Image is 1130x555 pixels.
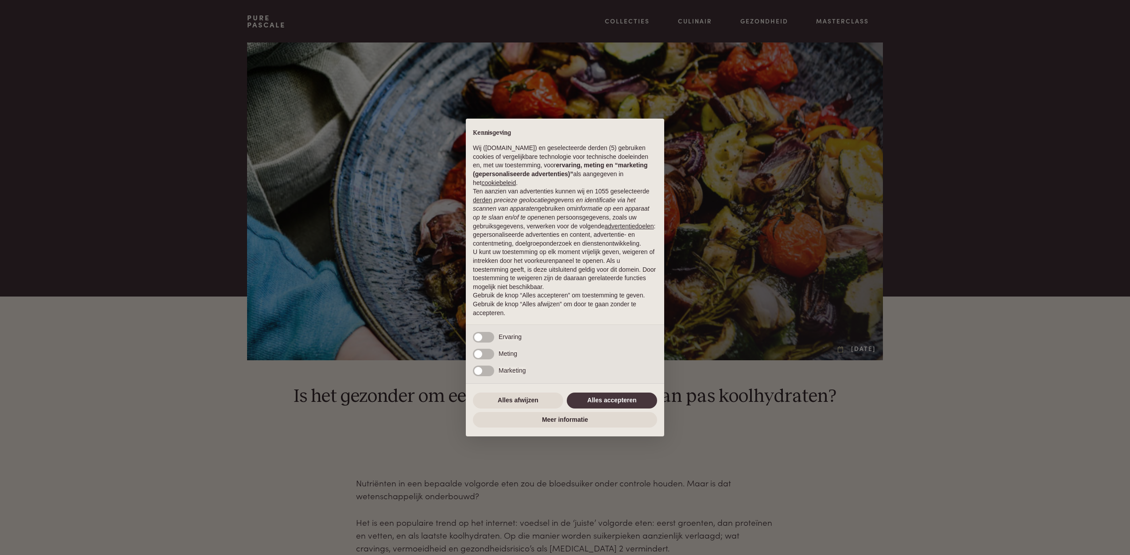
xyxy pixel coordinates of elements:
[473,412,657,428] button: Meer informatie
[499,333,522,340] span: Ervaring
[473,248,657,291] p: U kunt uw toestemming op elk moment vrijelijk geven, weigeren of intrekken door het voorkeurenpan...
[473,129,657,137] h2: Kennisgeving
[481,179,516,186] a: cookiebeleid
[604,222,654,231] button: advertentiedoelen
[473,187,657,248] p: Ten aanzien van advertenties kunnen wij en 1055 geselecteerde gebruiken om en persoonsgegevens, z...
[567,393,657,409] button: Alles accepteren
[473,205,650,221] em: informatie op een apparaat op te slaan en/of te openen
[499,350,517,357] span: Meting
[473,393,563,409] button: Alles afwijzen
[473,144,657,187] p: Wij ([DOMAIN_NAME]) en geselecteerde derden (5) gebruiken cookies of vergelijkbare technologie vo...
[473,197,635,212] em: precieze geolocatiegegevens en identificatie via het scannen van apparaten
[473,291,657,317] p: Gebruik de knop “Alles accepteren” om toestemming te geven. Gebruik de knop “Alles afwijzen” om d...
[473,196,492,205] button: derden
[473,162,647,177] strong: ervaring, meting en “marketing (gepersonaliseerde advertenties)”
[499,367,526,374] span: Marketing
